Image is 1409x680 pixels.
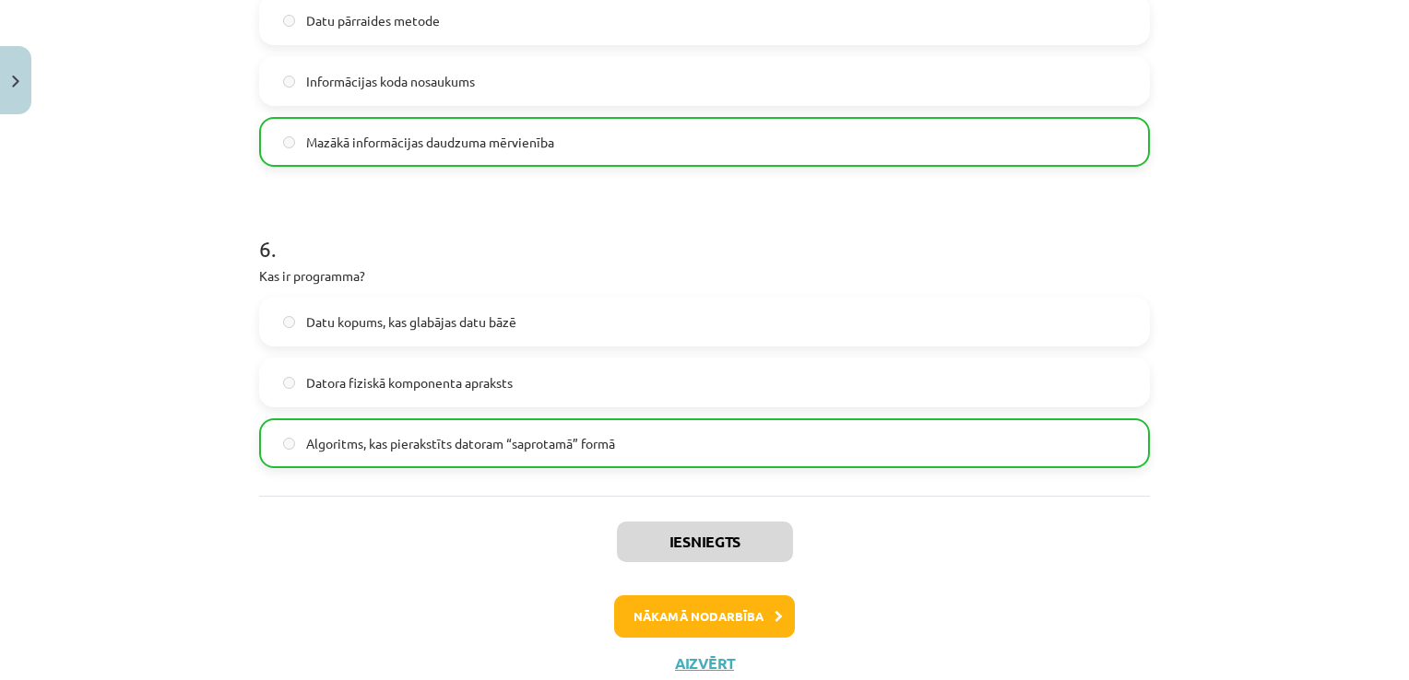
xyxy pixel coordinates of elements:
input: Mazākā informācijas daudzuma mērvienība [283,136,295,148]
span: Mazākā informācijas daudzuma mērvienība [306,133,554,152]
button: Nākamā nodarbība [614,595,795,638]
span: Datu pārraides metode [306,11,440,30]
input: Datu pārraides metode [283,15,295,27]
img: icon-close-lesson-0947bae3869378f0d4975bcd49f059093ad1ed9edebbc8119c70593378902aed.svg [12,76,19,88]
input: Informācijas koda nosaukums [283,76,295,88]
h1: 6 . [259,204,1150,261]
span: Algoritms, kas pierakstīts datoram “saprotamā” formā [306,434,615,453]
input: Datu kopums, kas glabājas datu bāzē [283,316,295,328]
button: Aizvērt [669,654,740,673]
span: Informācijas koda nosaukums [306,72,475,91]
input: Algoritms, kas pierakstīts datoram “saprotamā” formā [283,438,295,450]
span: Datu kopums, kas glabājas datu bāzē [306,312,516,332]
p: Kas ir programma? [259,266,1150,286]
input: Datora fiziskā komponenta apraksts [283,377,295,389]
button: Iesniegts [617,522,793,562]
span: Datora fiziskā komponenta apraksts [306,373,513,393]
